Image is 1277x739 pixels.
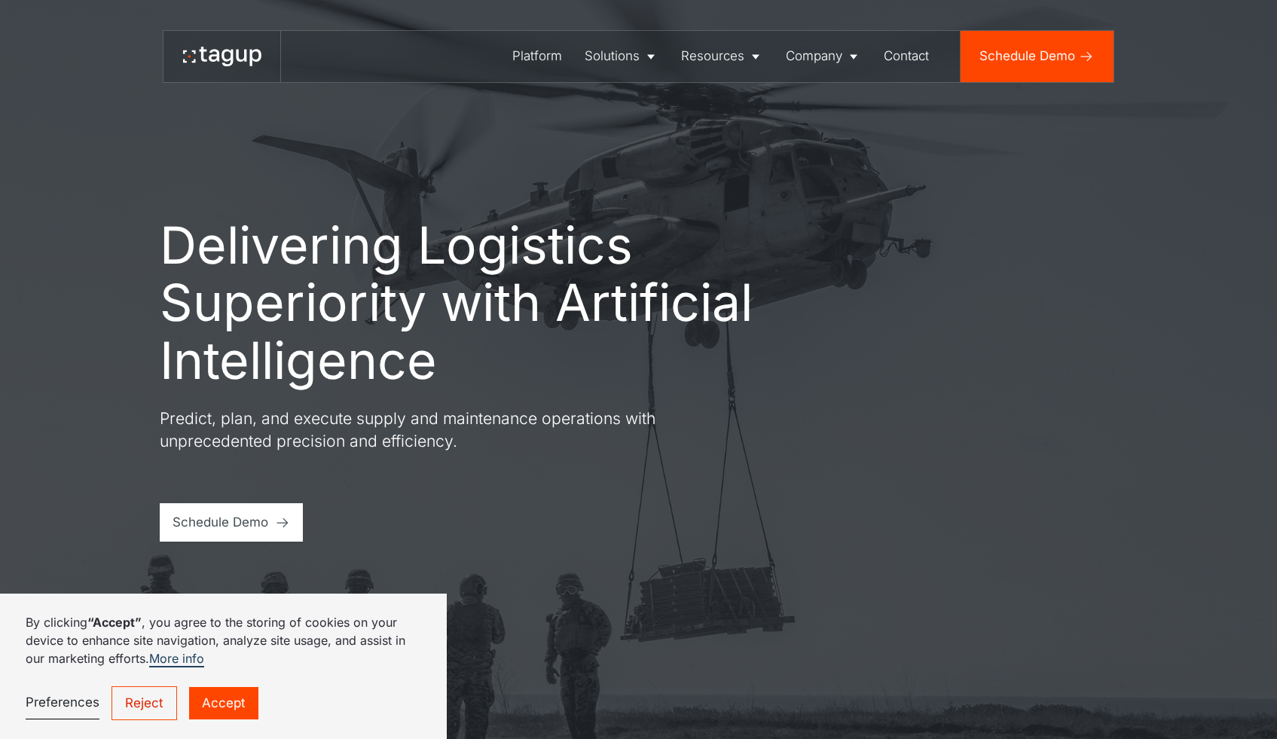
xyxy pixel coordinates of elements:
a: Preferences [26,687,99,719]
h1: Delivering Logistics Superiority with Artificial Intelligence [160,216,793,389]
a: Resources [670,31,774,82]
a: Schedule Demo [961,31,1114,82]
a: Reject [112,686,177,719]
div: Contact [884,47,929,66]
a: More info [149,651,204,667]
a: Solutions [573,31,670,82]
p: By clicking , you agree to the storing of cookies on your device to enhance site navigation, anal... [26,613,421,667]
a: Contact [873,31,941,82]
div: Platform [512,47,562,66]
a: Company [774,31,872,82]
div: Schedule Demo [979,47,1075,66]
div: Company [786,47,842,66]
p: Predict, plan, and execute supply and maintenance operations with unprecedented precision and eff... [160,408,702,452]
div: Solutions [585,47,640,66]
div: Resources [681,47,744,66]
a: Platform [502,31,574,82]
strong: “Accept” [87,615,142,630]
div: Schedule Demo [173,513,268,532]
a: Schedule Demo [160,503,304,542]
a: Accept [189,687,258,719]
